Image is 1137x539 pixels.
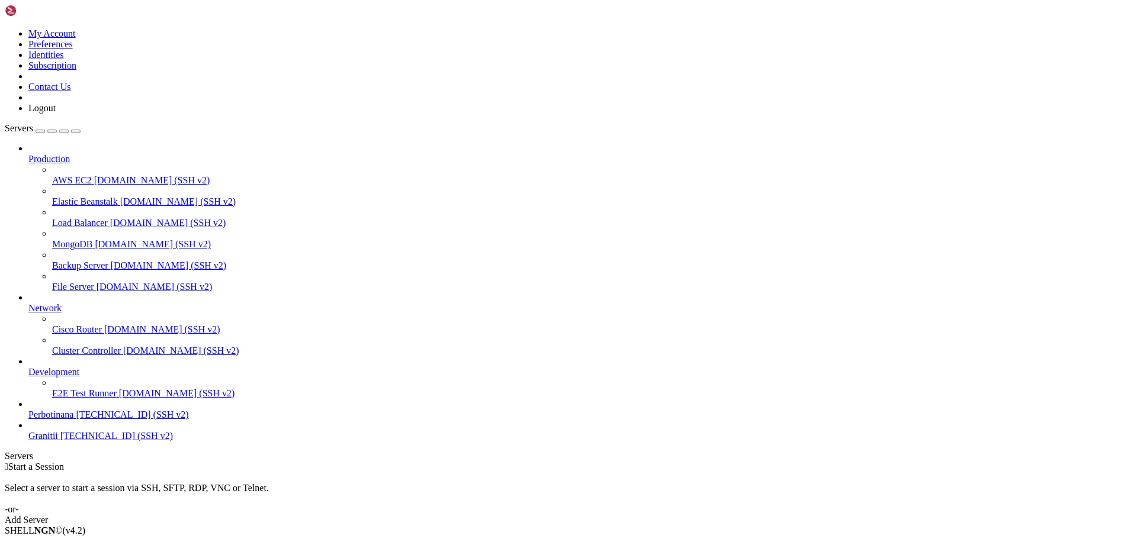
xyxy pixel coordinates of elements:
[52,228,1132,250] li: MongoDB [DOMAIN_NAME] (SSH v2)
[28,103,56,113] a: Logout
[110,218,226,228] span: [DOMAIN_NAME] (SSH v2)
[52,324,102,334] span: Cisco Router
[28,154,70,164] span: Production
[63,525,86,535] span: 4.2.0
[52,250,1132,271] li: Backup Server [DOMAIN_NAME] (SSH v2)
[97,282,213,292] span: [DOMAIN_NAME] (SSH v2)
[8,461,64,472] span: Start a Session
[52,260,1132,271] a: Backup Server [DOMAIN_NAME] (SSH v2)
[28,292,1132,356] li: Network
[28,431,1132,441] a: Granitii [TECHNICAL_ID] (SSH v2)
[120,196,236,206] span: [DOMAIN_NAME] (SSH v2)
[52,335,1132,356] li: Cluster Controller [DOMAIN_NAME] (SSH v2)
[94,175,210,185] span: [DOMAIN_NAME] (SSH v2)
[5,451,1132,461] div: Servers
[52,388,117,398] span: E2E Test Runner
[52,164,1132,186] li: AWS EC2 [DOMAIN_NAME] (SSH v2)
[52,175,92,185] span: AWS EC2
[5,515,1132,525] div: Add Server
[52,282,94,292] span: File Server
[52,377,1132,399] li: E2E Test Runner [DOMAIN_NAME] (SSH v2)
[28,154,1132,164] a: Production
[52,324,1132,335] a: Cisco Router [DOMAIN_NAME] (SSH v2)
[52,282,1132,292] a: File Server [DOMAIN_NAME] (SSH v2)
[5,472,1132,515] div: Select a server to start a session via SSH, SFTP, RDP, VNC or Telnet. -or-
[52,218,108,228] span: Load Balancer
[52,186,1132,207] li: Elastic Beanstalk [DOMAIN_NAME] (SSH v2)
[119,388,235,398] span: [DOMAIN_NAME] (SSH v2)
[60,431,173,441] span: [TECHNICAL_ID] (SSH v2)
[52,207,1132,228] li: Load Balancer [DOMAIN_NAME] (SSH v2)
[52,314,1132,335] li: Cisco Router [DOMAIN_NAME] (SSH v2)
[28,409,1132,420] a: Perbotinana [TECHNICAL_ID] (SSH v2)
[76,409,188,419] span: [TECHNICAL_ID] (SSH v2)
[28,409,73,419] span: Perbotinana
[52,218,1132,228] a: Load Balancer [DOMAIN_NAME] (SSH v2)
[52,175,1132,186] a: AWS EC2 [DOMAIN_NAME] (SSH v2)
[34,525,56,535] b: NGN
[28,399,1132,420] li: Perbotinana [TECHNICAL_ID] (SSH v2)
[5,123,81,133] a: Servers
[52,260,108,270] span: Backup Server
[28,367,79,377] span: Development
[104,324,220,334] span: [DOMAIN_NAME] (SSH v2)
[28,431,58,441] span: Granitii
[52,346,1132,356] a: Cluster Controller [DOMAIN_NAME] (SSH v2)
[52,388,1132,399] a: E2E Test Runner [DOMAIN_NAME] (SSH v2)
[28,50,64,60] a: Identities
[28,143,1132,292] li: Production
[5,123,33,133] span: Servers
[123,346,239,356] span: [DOMAIN_NAME] (SSH v2)
[52,196,1132,207] a: Elastic Beanstalk [DOMAIN_NAME] (SSH v2)
[5,5,73,17] img: Shellngn
[5,461,8,472] span: 
[111,260,227,270] span: [DOMAIN_NAME] (SSH v2)
[52,239,1132,250] a: MongoDB [DOMAIN_NAME] (SSH v2)
[52,239,92,249] span: MongoDB
[28,303,1132,314] a: Network
[28,82,71,92] a: Contact Us
[52,346,121,356] span: Cluster Controller
[28,303,62,313] span: Network
[52,271,1132,292] li: File Server [DOMAIN_NAME] (SSH v2)
[5,525,85,535] span: SHELL ©
[95,239,211,249] span: [DOMAIN_NAME] (SSH v2)
[28,28,76,38] a: My Account
[52,196,118,206] span: Elastic Beanstalk
[28,39,73,49] a: Preferences
[28,420,1132,441] li: Granitii [TECHNICAL_ID] (SSH v2)
[28,60,76,70] a: Subscription
[28,367,1132,377] a: Development
[28,356,1132,399] li: Development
